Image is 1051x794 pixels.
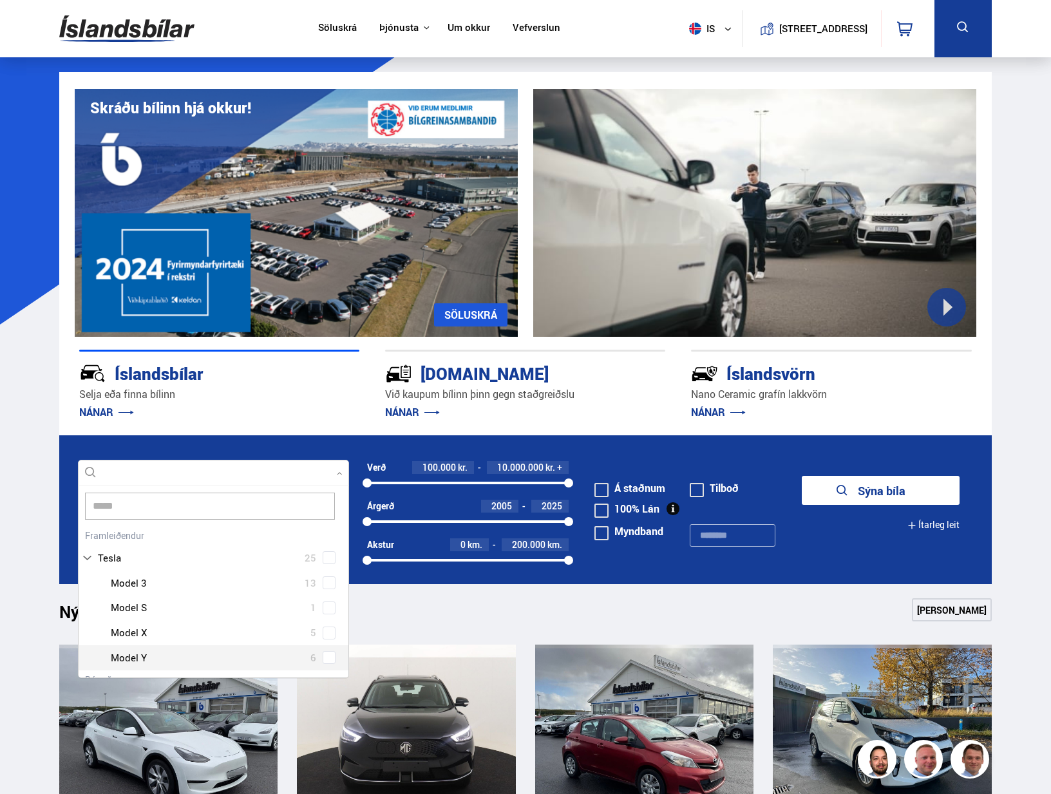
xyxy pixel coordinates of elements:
a: [STREET_ADDRESS] [750,10,875,47]
a: NÁNAR [691,405,746,419]
img: G0Ugv5HjCgRt.svg [59,8,194,50]
span: 13 [305,574,316,592]
span: 6 [310,648,316,667]
button: Sýna bíla [802,476,960,505]
div: Íslandsvörn [691,361,925,384]
a: Vefverslun [513,22,560,35]
img: tr5P-W3DuiFaO7aO.svg [385,360,412,387]
a: Söluskrá [318,22,357,35]
span: 2005 [491,500,512,512]
h1: Nýtt á skrá [59,602,162,629]
span: 10.000.000 [497,461,544,473]
div: Árgerð [367,501,394,511]
a: NÁNAR [385,405,440,419]
button: [STREET_ADDRESS] [784,23,862,34]
img: svg+xml;base64,PHN2ZyB4bWxucz0iaHR0cDovL3d3dy53My5vcmcvMjAwMC9zdmciIHdpZHRoPSI1MTIiIGhlaWdodD0iNT... [689,23,701,35]
img: nhp88E3Fdnt1Opn2.png [860,742,898,780]
span: kr. [545,462,555,473]
a: NÁNAR [79,405,134,419]
span: Tesla [98,549,121,567]
p: Við kaupum bílinn þinn gegn staðgreiðslu [385,387,665,402]
img: eKx6w-_Home_640_.png [75,89,518,337]
img: siFngHWaQ9KaOqBr.png [906,742,945,780]
div: Íslandsbílar [79,361,314,384]
img: -Svtn6bYgwAsiwNX.svg [691,360,718,387]
span: km. [547,540,562,550]
p: Selja eða finna bílinn [79,387,359,402]
a: SÖLUSKRÁ [434,303,507,326]
span: 0 [460,538,466,551]
span: 1 [310,598,316,617]
p: Nano Ceramic grafín lakkvörn [691,387,971,402]
img: FbJEzSuNWCJXmdc-.webp [952,742,991,780]
label: 100% Lán [594,504,659,514]
label: Tilboð [690,483,739,493]
span: 200.000 [512,538,545,551]
a: Um okkur [448,22,490,35]
span: 25 [305,549,316,567]
span: km. [468,540,482,550]
span: kr. [458,462,468,473]
span: + [557,462,562,473]
a: [PERSON_NAME] [912,598,992,621]
img: JRvxyua_JYH6wB4c.svg [79,360,106,387]
button: is [684,10,742,48]
span: is [684,23,716,35]
div: Akstur [367,540,394,550]
button: Ítarleg leit [907,511,960,540]
h1: Skráðu bílinn hjá okkur! [90,99,251,117]
span: 5 [310,623,316,642]
button: Þjónusta [379,22,419,34]
div: [DOMAIN_NAME] [385,361,620,384]
label: Myndband [594,526,663,536]
span: 100.000 [422,461,456,473]
label: Á staðnum [594,483,665,493]
div: Verð [367,462,386,473]
span: 2025 [542,500,562,512]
